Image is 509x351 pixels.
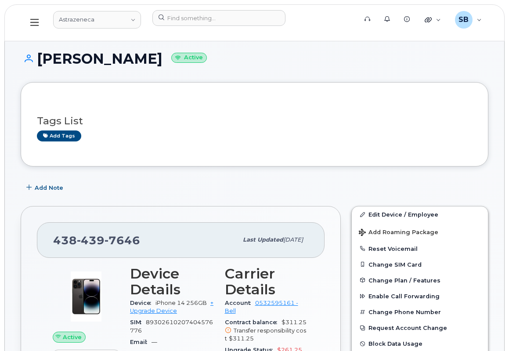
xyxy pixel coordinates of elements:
span: 7646 [105,234,140,247]
span: iPhone 14 256GB [155,300,207,306]
span: $311.25 [225,319,309,343]
a: Edit Device / Employee [352,206,488,222]
span: — [152,339,157,345]
span: Transfer responsibility cost [225,327,306,342]
button: Request Account Change [352,320,488,336]
a: 0532595161 - Bell [225,300,298,314]
img: image20231002-3703462-njx0qo.jpeg [60,270,112,323]
button: Change Phone Number [352,304,488,320]
button: Add Note [21,180,71,195]
span: Account [225,300,255,306]
span: Last updated [243,236,283,243]
button: Change SIM Card [352,257,488,272]
h3: Tags List [37,116,472,127]
span: $311.25 [229,335,254,342]
h1: [PERSON_NAME] [21,51,488,66]
span: Contract balance [225,319,282,326]
span: Add Roaming Package [359,229,438,237]
span: SIM [130,319,146,326]
button: Enable Call Forwarding [352,288,488,304]
span: Add Note [35,184,63,192]
h3: Device Details [130,266,214,297]
span: Change Plan / Features [368,277,440,283]
span: Device [130,300,155,306]
button: Change Plan / Features [352,272,488,288]
a: Add tags [37,130,81,141]
span: 438 [53,234,140,247]
span: 439 [77,234,105,247]
span: Enable Call Forwarding [368,293,440,300]
span: Active [63,333,82,341]
small: Active [171,53,207,63]
span: Email [130,339,152,345]
button: Reset Voicemail [352,241,488,257]
span: 89302610207404576776 [130,319,213,333]
h3: Carrier Details [225,266,309,297]
span: [DATE] [283,236,303,243]
button: Add Roaming Package [352,223,488,241]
